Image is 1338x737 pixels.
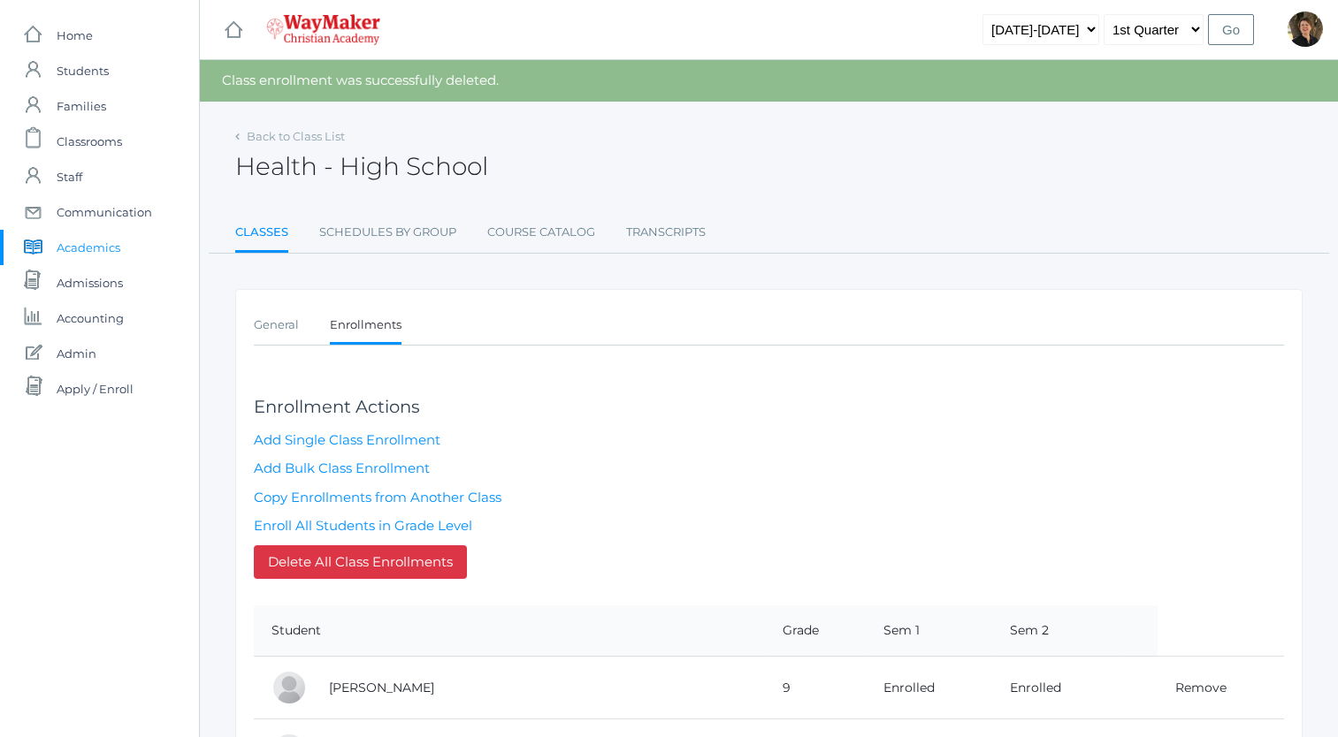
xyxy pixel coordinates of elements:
span: Accounting [57,300,124,336]
a: Copy Enrollments from Another Class [254,489,501,505]
div: Pierce Brozek [271,670,307,705]
span: Admin [57,336,96,371]
a: Classes [235,215,288,253]
a: Transcripts [626,215,706,250]
a: Remove [1175,680,1227,695]
div: Dianna Renz [1288,11,1323,47]
span: Communication [57,194,152,230]
span: Admissions [57,265,123,300]
a: Course Catalog [487,215,595,250]
span: Families [57,88,106,124]
th: Sem 1 [866,605,992,657]
span: Students [57,53,109,88]
span: Academics [57,230,120,265]
a: Enrolled [1010,680,1061,695]
a: Schedules By Group [319,215,456,250]
a: Back to Class List [247,129,345,143]
span: Classrooms [57,124,122,159]
a: Enrollments [330,308,401,346]
th: Sem 2 [992,605,1119,657]
a: Enroll All Students in Grade Level [254,517,472,534]
td: 9 [765,657,866,719]
a: [PERSON_NAME] [329,680,434,695]
input: Go [1208,14,1254,45]
a: Delete All Class Enrollments [254,545,467,580]
span: Staff [57,159,82,194]
img: waymaker-logo-stack-white-1602f2b1af18da31a5905e9982d058868370996dac5278e84edea6dabf9a3315.png [266,14,380,45]
th: Grade [765,605,866,657]
a: General [254,308,299,343]
h2: Health - High School [235,153,488,180]
span: Apply / Enroll [57,371,134,406]
div: Class enrollment was successfully deleted. [200,60,1338,102]
a: Add Bulk Class Enrollment [254,460,430,476]
th: Student [254,605,765,657]
a: Add Single Class Enrollment [254,431,440,448]
span: Home [57,18,93,53]
a: Enrolled [883,680,935,695]
h3: Enrollment Actions [254,398,501,416]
